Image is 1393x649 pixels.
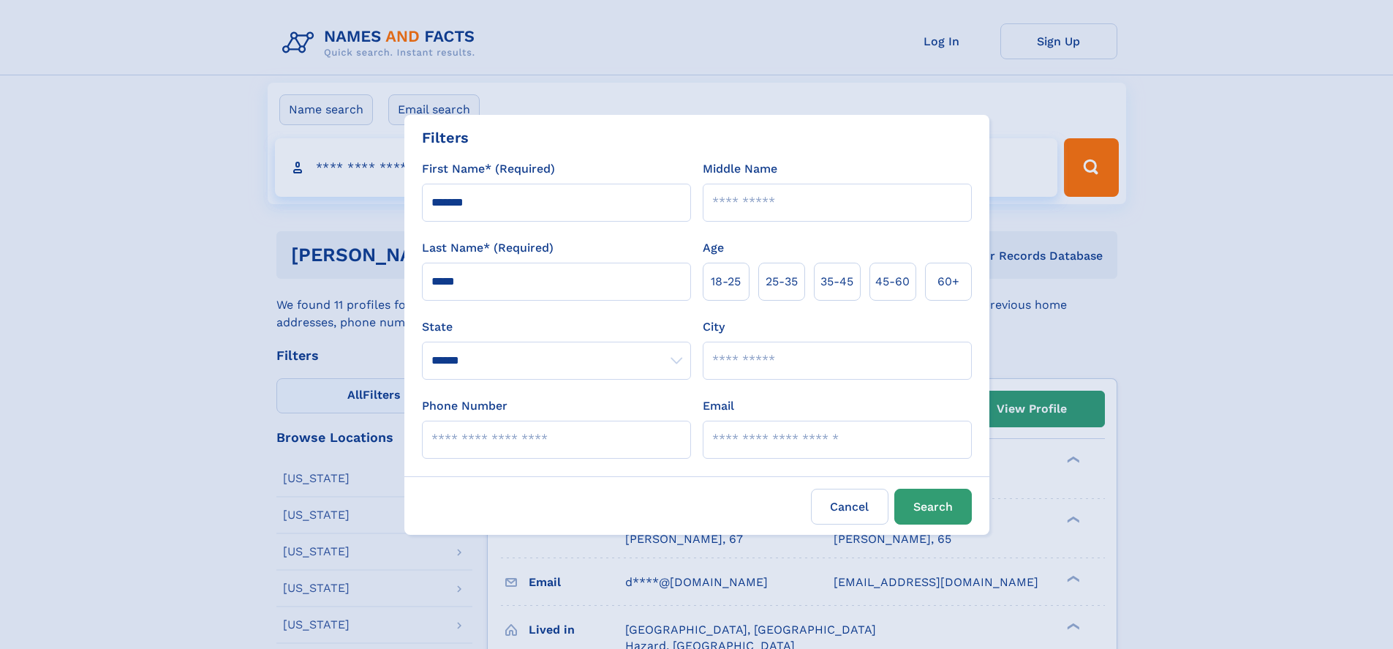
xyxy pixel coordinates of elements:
[811,489,888,525] label: Cancel
[894,489,972,525] button: Search
[703,239,724,257] label: Age
[820,273,853,290] span: 35‑45
[937,273,959,290] span: 60+
[766,273,798,290] span: 25‑35
[875,273,910,290] span: 45‑60
[703,160,777,178] label: Middle Name
[422,318,691,336] label: State
[422,397,507,415] label: Phone Number
[422,239,554,257] label: Last Name* (Required)
[703,318,725,336] label: City
[711,273,741,290] span: 18‑25
[703,397,734,415] label: Email
[422,127,469,149] div: Filters
[422,160,555,178] label: First Name* (Required)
